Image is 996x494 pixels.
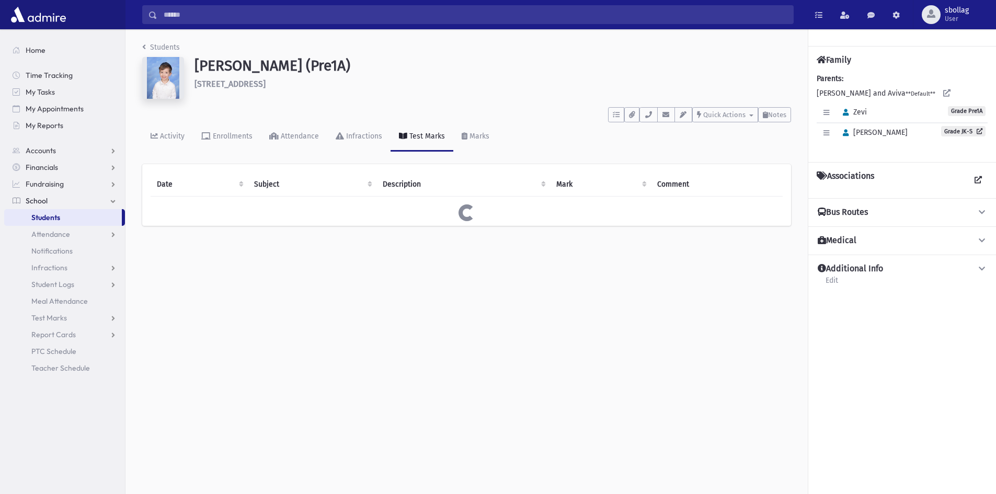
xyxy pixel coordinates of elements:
th: Subject [248,173,377,197]
h4: Medical [818,235,856,246]
a: Students [142,43,180,52]
th: Comment [651,173,783,197]
a: Financials [4,159,125,176]
span: Notes [768,111,786,119]
nav: breadcrumb [142,42,180,57]
span: Students [31,213,60,222]
a: Activity [142,122,193,152]
a: Attendance [4,226,125,243]
a: My Tasks [4,84,125,100]
div: Test Marks [407,132,445,141]
a: Student Logs [4,276,125,293]
span: Meal Attendance [31,296,88,306]
h6: [STREET_ADDRESS] [194,79,791,89]
span: My Appointments [26,104,84,113]
span: Home [26,45,45,55]
b: Parents: [817,74,843,83]
span: Grade Pre1A [948,106,986,116]
a: Home [4,42,125,59]
button: Quick Actions [692,107,758,122]
a: Students [4,209,122,226]
th: Mark [550,173,651,197]
div: Activity [158,132,185,141]
a: Time Tracking [4,67,125,84]
a: Teacher Schedule [4,360,125,376]
a: Test Marks [4,309,125,326]
div: [PERSON_NAME] and Aviva [817,73,988,154]
button: Notes [758,107,791,122]
h4: Family [817,55,851,65]
span: PTC Schedule [31,347,76,356]
a: Attendance [261,122,327,152]
a: Grade JK-S [941,126,986,136]
h1: [PERSON_NAME] (Pre1A) [194,57,791,75]
a: Marks [453,122,498,152]
span: Time Tracking [26,71,73,80]
a: Enrollments [193,122,261,152]
a: Meal Attendance [4,293,125,309]
span: User [945,15,969,23]
a: PTC Schedule [4,343,125,360]
h4: Associations [817,171,874,190]
span: School [26,196,48,205]
a: Infractions [4,259,125,276]
div: Infractions [344,132,382,141]
a: Edit [825,274,839,293]
span: My Tasks [26,87,55,97]
h4: Bus Routes [818,207,868,218]
div: Attendance [279,132,319,141]
button: Medical [817,235,988,246]
span: Quick Actions [703,111,746,119]
span: Financials [26,163,58,172]
a: My Appointments [4,100,125,117]
span: Student Logs [31,280,74,289]
div: Enrollments [211,132,253,141]
span: Report Cards [31,330,76,339]
span: Accounts [26,146,56,155]
a: View all Associations [969,171,988,190]
span: sbollag [945,6,969,15]
span: [PERSON_NAME] [838,128,908,137]
a: Notifications [4,243,125,259]
input: Search [157,5,793,24]
span: Attendance [31,229,70,239]
span: Teacher Schedule [31,363,90,373]
span: Notifications [31,246,73,256]
div: Marks [467,132,489,141]
span: Infractions [31,263,67,272]
th: Date [151,173,248,197]
h4: Additional Info [818,263,883,274]
span: Fundraising [26,179,64,189]
img: AdmirePro [8,4,68,25]
th: Description [376,173,550,197]
a: Fundraising [4,176,125,192]
span: Zevi [838,108,867,117]
a: School [4,192,125,209]
a: Infractions [327,122,391,152]
a: Accounts [4,142,125,159]
a: Test Marks [391,122,453,152]
span: Test Marks [31,313,67,323]
a: My Reports [4,117,125,134]
button: Bus Routes [817,207,988,218]
span: My Reports [26,121,63,130]
button: Additional Info [817,263,988,274]
a: Report Cards [4,326,125,343]
img: +emgP8= [142,57,184,99]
